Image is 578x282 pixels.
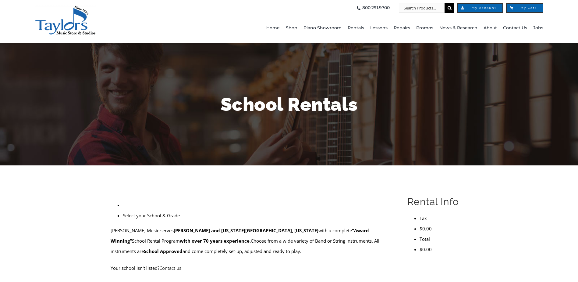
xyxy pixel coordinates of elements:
span: Repairs [394,23,410,33]
p: Your school isn't listed? [114,222,390,230]
a: Contact Us [503,13,527,43]
span: News & Research [439,23,477,33]
span: My Cart [513,6,537,9]
strong: Band: [257,261,270,267]
span: Promos [416,23,433,33]
label: Student Grade: [114,255,155,263]
p: [PERSON_NAME] Music serves with a complete School Rental Program Choose from a wide variety of Ba... [114,192,390,216]
span: Lessons [370,23,388,33]
span: About [484,23,497,33]
li: $0.00 [411,215,458,223]
a: Piano Showroom [303,13,342,43]
li: Total [411,207,458,215]
span: 800.291.9700 [362,3,390,13]
a: My Cart [506,3,543,13]
a: Shop [286,13,297,43]
a: Lessons [370,13,388,43]
a: About [484,13,497,43]
a: Home [266,13,280,43]
span: Piano Showroom [303,23,342,33]
h2: Select your School & Grade [114,237,390,244]
nav: Main Menu [167,13,543,43]
span: Contact Us [503,23,527,33]
span: Shop [286,23,297,33]
strong: [PERSON_NAME] and [US_STATE][GEOGRAPHIC_DATA], [US_STATE] [177,193,321,199]
a: 800.291.9700 [355,3,390,13]
span: Jobs [533,23,543,33]
strong: School Approved [147,209,186,215]
h2: Rental Info [408,173,467,184]
input: Search Products... [399,3,445,13]
a: News & Research [439,13,477,43]
span: Rentals [348,23,364,33]
a: Repairs [394,13,410,43]
li: Tax [411,189,458,197]
li: $0.00 [411,197,458,205]
a: Jobs [533,13,543,43]
a: Rentals [348,13,364,43]
nav: Top Right [167,3,543,13]
a: Contact us [162,223,184,230]
li: Select your School & Grade [118,176,175,184]
strong: with over 70 years experience. [183,201,254,207]
a: My Account [457,3,503,13]
span: Select Grade... [155,256,185,262]
input: Search [445,3,454,13]
a: taylors-music-store-west-chester [35,5,96,11]
a: Promos [416,13,433,43]
span: My Account [464,6,496,9]
h1: School Rentals [111,92,467,117]
span: Home [266,23,280,33]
